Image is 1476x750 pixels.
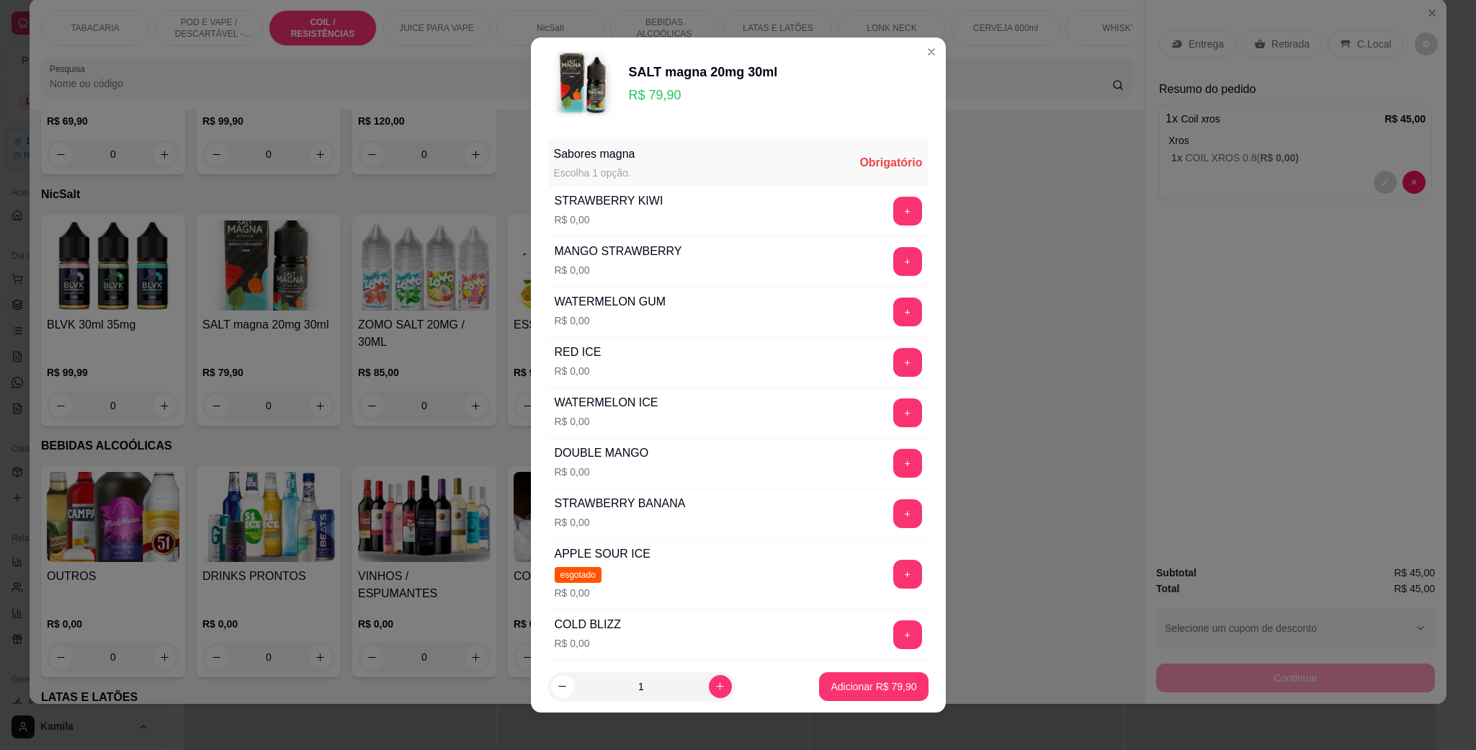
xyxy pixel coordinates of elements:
div: STRAWBERRY KIWI [555,192,663,210]
div: RED ICE [555,344,601,361]
img: product-image [548,49,620,121]
button: add [893,247,922,276]
div: COLD BLIZZ [555,616,621,633]
div: DOUBLE MANGO [555,445,649,462]
p: R$ 0,00 [555,636,621,651]
p: R$ 0,00 [555,313,666,328]
div: WATERMELON ICE [555,394,658,411]
p: Adicionar R$ 79,90 [831,679,916,694]
div: MANGO STRAWBERRY [555,243,682,260]
button: decrease-product-quantity [551,675,574,698]
div: APPLE SOUR ICE [555,545,650,563]
p: R$ 0,00 [555,515,686,530]
button: add [893,499,922,528]
p: R$ 0,00 [555,586,650,600]
div: Sabores magna [554,146,635,163]
p: R$ 0,00 [555,263,682,277]
button: add [893,449,922,478]
button: add [893,620,922,649]
span: esgotado [555,567,601,583]
p: R$ 0,00 [555,364,601,378]
div: SALT magna 20mg 30ml [629,62,778,82]
div: STRAWBERRY BANANA [555,495,686,512]
button: add [893,560,922,589]
div: Escolha 1 opção. [554,166,635,180]
div: Obrigatório [859,154,922,171]
p: R$ 79,90 [629,85,778,105]
button: Adicionar R$ 79,90 [819,672,928,701]
button: add [893,197,922,226]
button: add [893,298,922,326]
button: add [893,398,922,427]
button: Close [920,40,943,63]
p: R$ 0,00 [555,414,658,429]
p: R$ 0,00 [555,213,663,227]
button: increase-product-quantity [709,675,732,698]
p: R$ 0,00 [555,465,649,479]
button: add [893,348,922,377]
div: WATERMELON GUM [555,293,666,311]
